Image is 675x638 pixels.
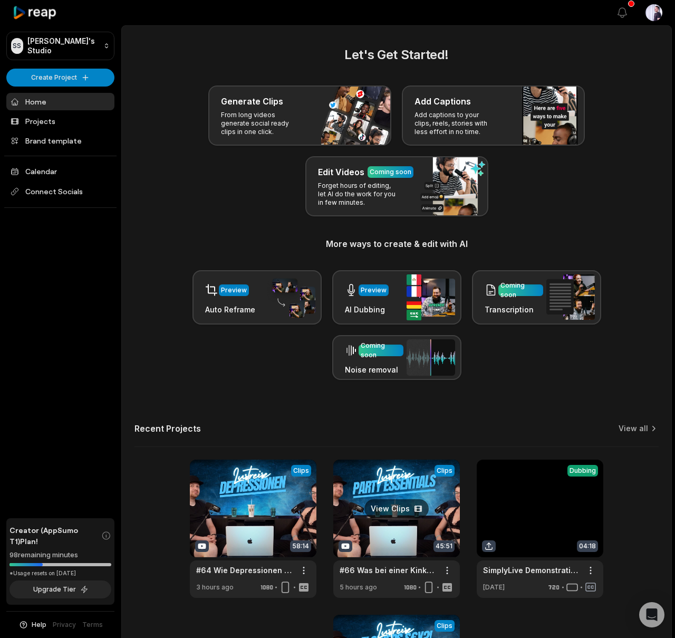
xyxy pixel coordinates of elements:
a: View all [619,423,648,434]
div: Coming soon [361,341,401,360]
div: Open Intercom Messenger [639,602,664,627]
div: Preview [361,285,387,295]
h3: Generate Clips [221,95,283,108]
p: Forget hours of editing, let AI do the work for you in few minutes. [318,182,400,207]
h3: AI Dubbing [345,304,389,315]
a: Home [6,93,114,110]
h3: Edit Videos [318,166,364,178]
a: Projects [6,112,114,130]
h2: Recent Projects [134,423,201,434]
span: Connect Socials [6,182,114,201]
button: Upgrade Tier [9,580,111,598]
p: From long videos generate social ready clips in one click. [221,111,303,136]
h3: More ways to create & edit with AI [134,237,659,250]
p: Add captions to your clips, reels, stories with less effort in no time. [414,111,496,136]
a: Terms [82,620,103,630]
button: Create Project [6,69,114,87]
span: Help [32,620,46,630]
a: Privacy [53,620,76,630]
span: Creator (AppSumo T1) Plan! [9,525,101,547]
h3: Transcription [485,304,543,315]
img: auto_reframe.png [267,277,315,318]
a: Calendar [6,163,114,180]
a: Brand template [6,132,114,149]
h3: Add Captions [414,95,471,108]
a: #64 Wie Depressionen und ADHS unser Leben beeinflussen | Mentale Gesundheit [196,565,293,576]
a: #66 Was bei einer Kinky Party nicht fehlen darf | Whats in our Bag Flowers & Bees Edition [340,565,437,576]
p: [PERSON_NAME]'s Studio [27,36,99,55]
div: Preview [221,285,247,295]
div: Coming soon [500,281,541,300]
div: *Usage resets on [DATE] [9,569,111,577]
img: ai_dubbing.png [407,274,455,320]
div: Coming soon [370,167,411,177]
div: SS [11,38,23,54]
div: 98 remaining minutes [9,550,111,560]
h2: Let's Get Started! [134,45,659,64]
img: noise_removal.png [407,339,455,376]
a: SimplyLive Demonstration_ All-in-One Live Production [483,565,580,576]
h3: Auto Reframe [205,304,255,315]
img: transcription.png [546,274,595,320]
button: Help [18,620,46,630]
h3: Noise removal [345,364,403,375]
